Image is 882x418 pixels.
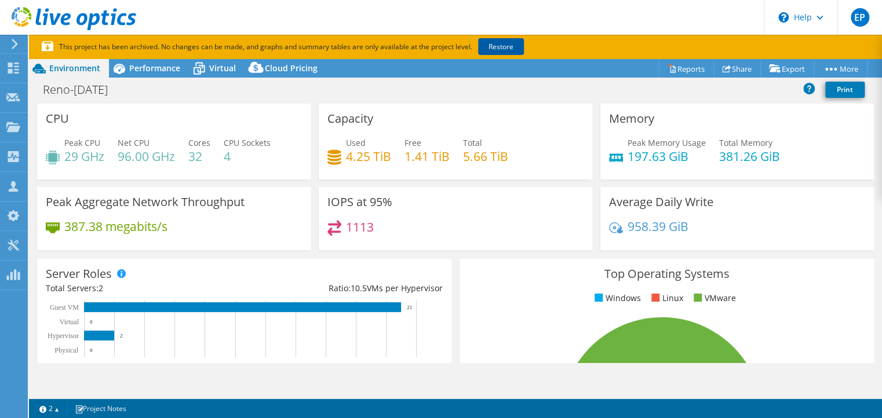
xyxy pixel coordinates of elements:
[592,292,641,305] li: Windows
[468,267,865,280] h3: Top Operating Systems
[327,196,392,208] h3: IOPS at 95%
[404,150,450,163] h4: 1.41 TiB
[713,60,761,78] a: Share
[31,401,67,416] a: 2
[54,346,78,354] text: Physical
[825,82,865,98] a: Print
[628,137,706,148] span: Peak Memory Usage
[346,137,366,148] span: Used
[64,150,104,163] h4: 29 GHz
[814,60,868,78] a: More
[64,137,100,148] span: Peak CPU
[224,150,271,163] h4: 4
[404,137,421,148] span: Free
[351,283,367,294] span: 10.5
[265,63,318,74] span: Cloud Pricing
[50,303,79,311] text: Guest VM
[628,220,688,233] h4: 958.39 GiB
[463,150,508,163] h4: 5.66 TiB
[118,150,175,163] h4: 96.00 GHz
[188,137,210,148] span: Cores
[129,63,180,74] span: Performance
[67,401,134,416] a: Project Notes
[778,12,789,23] svg: \n
[60,318,79,326] text: Virtual
[48,332,79,340] text: Hypervisor
[42,41,610,53] p: This project has been archived. No changes can be made, and graphs and summary tables are only av...
[691,292,736,305] li: VMware
[609,196,713,208] h3: Average Daily Write
[46,282,244,295] div: Total Servers:
[719,150,780,163] h4: 381.26 GiB
[118,137,150,148] span: Net CPU
[64,220,167,233] h4: 387.38 megabits/s
[851,8,869,27] span: EP
[99,283,103,294] span: 2
[38,83,126,96] h1: Reno-[DATE]
[478,38,524,55] a: Restore
[463,137,482,148] span: Total
[209,63,236,74] span: Virtual
[658,60,714,78] a: Reports
[90,319,93,325] text: 0
[120,333,123,339] text: 2
[346,150,391,163] h4: 4.25 TiB
[628,150,706,163] h4: 197.63 GiB
[46,196,245,208] h3: Peak Aggregate Network Throughput
[244,282,442,295] div: Ratio: VMs per Hypervisor
[46,112,69,125] h3: CPU
[224,137,271,148] span: CPU Sockets
[49,63,100,74] span: Environment
[346,221,374,233] h4: 1113
[90,347,93,353] text: 0
[648,292,683,305] li: Linux
[188,150,210,163] h4: 32
[719,137,772,148] span: Total Memory
[46,267,112,280] h3: Server Roles
[760,60,814,78] a: Export
[609,112,654,125] h3: Memory
[327,112,373,125] h3: Capacity
[407,305,412,310] text: 21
